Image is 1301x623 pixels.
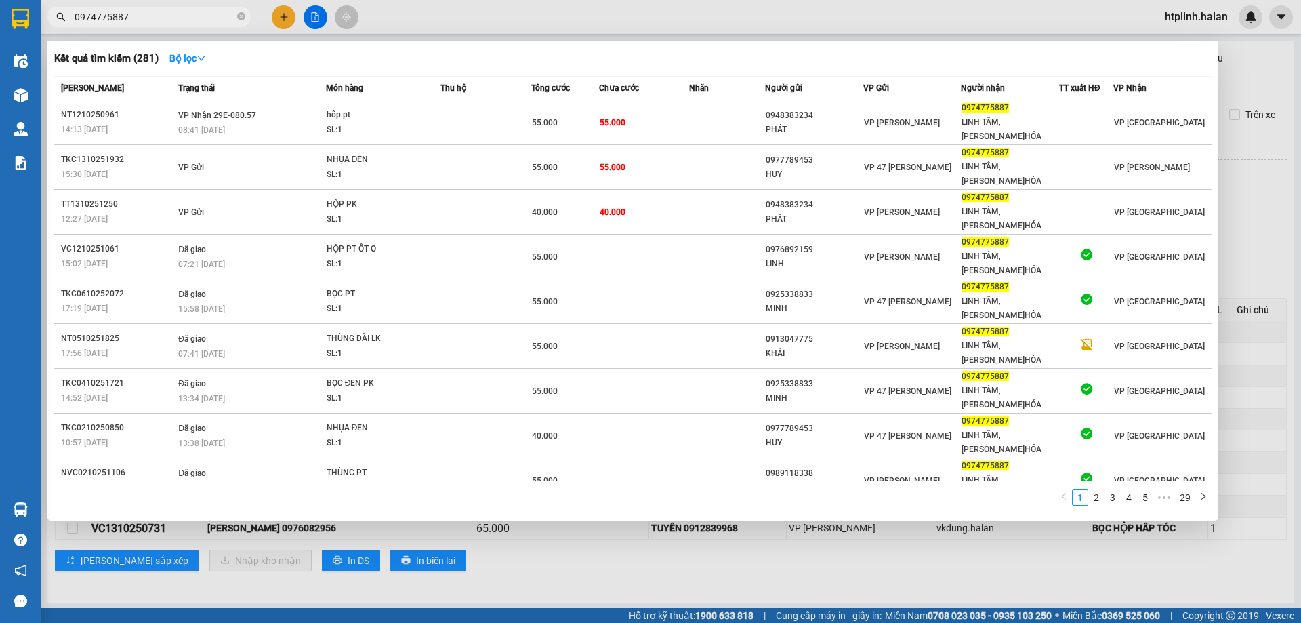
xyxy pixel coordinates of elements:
[1153,489,1175,506] span: •••
[1114,476,1205,485] span: VP [GEOGRAPHIC_DATA]
[1060,492,1068,500] span: left
[327,391,428,406] div: SL: 1
[327,153,428,167] div: NHỤA ĐEN
[14,564,27,577] span: notification
[599,83,639,93] span: Chưa cước
[178,163,204,172] span: VP Gửi
[864,163,951,172] span: VP 47 [PERSON_NAME]
[440,83,466,93] span: Thu hộ
[766,123,863,137] div: PHÁT
[864,342,940,351] span: VP [PERSON_NAME]
[532,118,558,127] span: 55.000
[327,212,428,227] div: SL: 1
[14,122,28,136] img: warehouse-icon
[864,431,951,441] span: VP 47 [PERSON_NAME]
[61,304,108,313] span: 17:19 [DATE]
[962,115,1058,144] div: LINH TÂM, [PERSON_NAME]HÓA
[689,83,709,93] span: Nhãn
[863,83,889,93] span: VP Gửi
[766,243,863,257] div: 0976892159
[178,379,206,388] span: Đã giao
[56,12,66,22] span: search
[1137,489,1153,506] li: 5
[1104,489,1121,506] li: 3
[327,376,428,391] div: BỌC ĐEN PK
[531,83,570,93] span: Tổng cước
[962,416,1009,426] span: 0974775887
[1199,492,1207,500] span: right
[61,331,174,346] div: NT0510251825
[600,163,625,172] span: 55.000
[532,476,558,485] span: 55.000
[766,481,863,495] div: vũ
[327,242,428,257] div: HỘP PT ÔT O
[962,205,1058,233] div: LINH TÂM, [PERSON_NAME]HÓA
[1114,118,1205,127] span: VP [GEOGRAPHIC_DATA]
[1072,489,1088,506] li: 1
[864,118,940,127] span: VP [PERSON_NAME]
[178,83,215,93] span: Trạng thái
[1088,489,1104,506] li: 2
[61,242,174,256] div: VC1210251061
[327,257,428,272] div: SL: 1
[1114,252,1205,262] span: VP [GEOGRAPHIC_DATA]
[327,466,428,481] div: THÙNG PT
[1114,163,1190,172] span: VP [PERSON_NAME]
[1105,490,1120,505] a: 3
[532,207,558,217] span: 40.000
[61,125,108,134] span: 14:13 [DATE]
[61,376,174,390] div: TKC0410251721
[962,339,1058,367] div: LINH TÂM, [PERSON_NAME]HÓA
[1138,490,1153,505] a: 5
[962,384,1058,412] div: LINH TÂM, [PERSON_NAME]HÓA
[178,289,206,299] span: Đã giao
[178,334,206,344] span: Đã giao
[766,391,863,405] div: MINH
[1073,490,1088,505] a: 1
[1114,207,1205,217] span: VP [GEOGRAPHIC_DATA]
[159,47,217,69] button: Bộ lọcdown
[766,257,863,271] div: LINH
[766,287,863,302] div: 0925338833
[237,12,245,20] span: close-circle
[532,386,558,396] span: 55.000
[61,153,174,167] div: TKC1310251932
[766,167,863,182] div: HUY
[1153,489,1175,506] li: Next 5 Pages
[178,468,206,478] span: Đã giao
[962,148,1009,157] span: 0974775887
[14,156,28,170] img: solution-icon
[1114,431,1205,441] span: VP [GEOGRAPHIC_DATA]
[178,245,206,254] span: Đã giao
[327,346,428,361] div: SL: 1
[766,108,863,123] div: 0948383234
[962,327,1009,336] span: 0974775887
[766,198,863,212] div: 0948383234
[178,110,256,120] span: VP Nhận 29E-080.57
[61,438,108,447] span: 10:57 [DATE]
[1121,489,1137,506] li: 4
[766,377,863,391] div: 0925338833
[962,193,1009,202] span: 0974775887
[1195,489,1212,506] button: right
[178,304,225,314] span: 15:58 [DATE]
[14,502,28,517] img: warehouse-icon
[1176,490,1195,505] a: 29
[178,439,225,448] span: 13:38 [DATE]
[61,83,124,93] span: [PERSON_NAME]
[962,294,1058,323] div: LINH TÂM, [PERSON_NAME]HÓA
[766,302,863,316] div: MINH
[61,197,174,212] div: TT1310251250
[12,9,29,29] img: logo-vxr
[169,53,206,64] strong: Bộ lọc
[14,534,27,546] span: question-circle
[1056,489,1072,506] li: Previous Page
[600,207,625,217] span: 40.000
[600,118,625,127] span: 55.000
[17,92,202,138] b: GỬI : VP [GEOGRAPHIC_DATA]
[766,436,863,450] div: HUY
[864,207,940,217] span: VP [PERSON_NAME]
[327,167,428,182] div: SL: 1
[962,461,1009,470] span: 0974775887
[327,302,428,317] div: SL: 1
